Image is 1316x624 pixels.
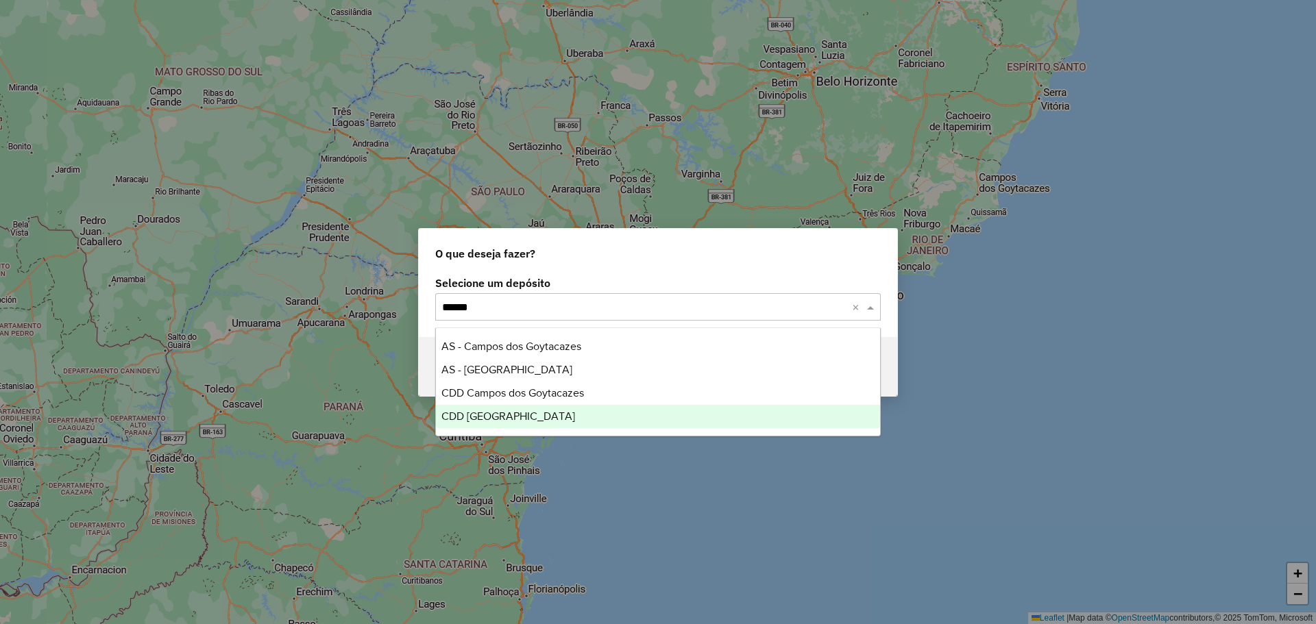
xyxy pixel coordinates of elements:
label: Selecione um depósito [435,275,881,291]
span: AS - Campos dos Goytacazes [441,340,581,352]
span: CDD [GEOGRAPHIC_DATA] [441,410,575,422]
span: AS - [GEOGRAPHIC_DATA] [441,364,572,375]
span: CDD Campos dos Goytacazes [441,387,584,399]
span: Clear all [852,299,864,315]
span: O que deseja fazer? [435,245,535,262]
ng-dropdown-panel: Options list [435,327,881,436]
